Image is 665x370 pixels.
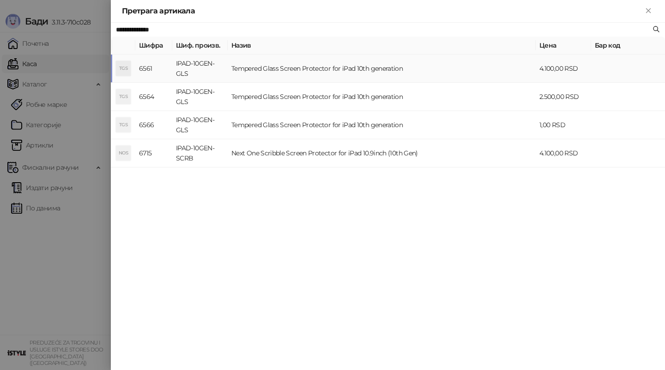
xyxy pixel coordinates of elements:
[172,37,228,55] th: Шиф. произв.
[536,37,591,55] th: Цена
[228,139,536,167] td: Next One Scribble Screen Protector for iPad 10.9inch (10th Gen)
[228,83,536,111] td: Tempered Glass Screen Protector for iPad 10th generation
[228,55,536,83] td: Tempered Glass Screen Protector for iPad 10th generation
[172,55,228,83] td: IPAD-10GEN-GLS
[116,89,131,104] div: TGS
[591,37,665,55] th: Бар код
[135,83,172,111] td: 6564
[135,55,172,83] td: 6561
[536,55,591,83] td: 4.100,00 RSD
[135,37,172,55] th: Шифра
[116,117,131,132] div: TGS
[536,111,591,139] td: 1,00 RSD
[228,111,536,139] td: Tempered Glass Screen Protector for iPad 10th generation
[643,6,654,17] button: Close
[536,83,591,111] td: 2.500,00 RSD
[135,111,172,139] td: 6566
[172,83,228,111] td: IPAD-10GEN-GLS
[228,37,536,55] th: Назив
[172,139,228,167] td: IPAD-10GEN-SCRB
[135,139,172,167] td: 6715
[122,6,643,17] div: Претрага артикала
[116,61,131,76] div: TGS
[536,139,591,167] td: 4.100,00 RSD
[172,111,228,139] td: IPAD-10GEN-GLS
[116,146,131,160] div: NOS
